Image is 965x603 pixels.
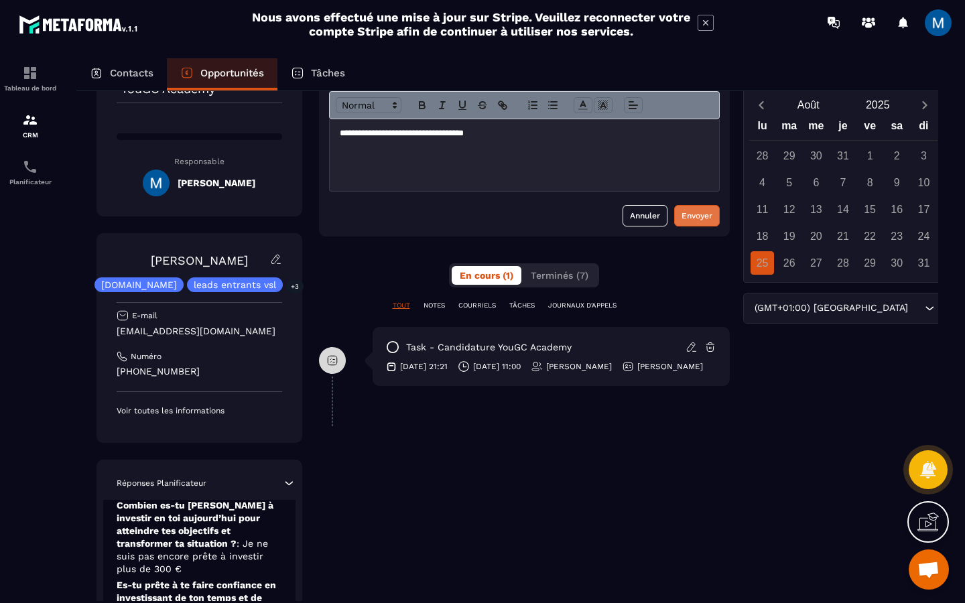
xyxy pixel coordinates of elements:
div: 10 [912,171,936,194]
div: 7 [831,171,854,194]
a: Opportunités [167,58,277,90]
div: 11 [751,198,774,221]
img: logo [19,12,139,36]
div: 23 [885,224,909,248]
div: 8 [858,171,882,194]
div: Envoyer [682,209,712,222]
div: 14 [831,198,854,221]
div: 18 [751,224,774,248]
p: task - Candidature YouGC Academy [406,341,572,354]
div: 28 [751,144,774,167]
p: TOUT [393,301,410,310]
button: Envoyer [674,205,720,226]
div: 12 [777,198,801,221]
div: sa [883,117,910,140]
div: 26 [777,251,801,275]
div: 21 [831,224,854,248]
div: lu [749,117,776,140]
a: Tâches [277,58,359,90]
div: 22 [858,224,882,248]
h5: [PERSON_NAME] [178,178,255,188]
p: [PERSON_NAME] [637,361,703,372]
button: Annuler [623,205,667,226]
div: 31 [912,251,936,275]
div: 29 [777,144,801,167]
span: En cours (1) [460,270,513,281]
p: NOTES [424,301,445,310]
div: 2 [885,144,909,167]
div: 5 [777,171,801,194]
button: Next month [913,96,938,114]
button: Terminés (7) [523,266,596,285]
p: E-mail [132,310,157,321]
span: Terminés (7) [531,270,588,281]
p: [DOMAIN_NAME] [101,280,177,289]
div: 30 [804,144,828,167]
a: formationformationTableau de bord [3,55,57,102]
div: 15 [858,198,882,221]
button: Previous month [749,96,774,114]
div: ma [776,117,803,140]
p: +3 [286,279,304,293]
button: Open years overlay [843,93,913,117]
p: Opportunités [200,67,264,79]
div: 16 [885,198,909,221]
h2: Nous avons effectué une mise à jour sur Stripe. Veuillez reconnecter votre compte Stripe afin de ... [251,10,691,38]
div: 4 [751,171,774,194]
div: 28 [831,251,854,275]
div: 31 [831,144,854,167]
div: 27 [804,251,828,275]
p: JOURNAUX D'APPELS [548,301,617,310]
p: Réponses Planificateur [117,478,206,488]
div: 30 [885,251,909,275]
p: Numéro [131,351,162,362]
img: formation [22,65,38,81]
p: Planificateur [3,178,57,186]
a: Ouvrir le chat [909,549,949,590]
div: 6 [804,171,828,194]
div: me [803,117,830,140]
div: ve [856,117,883,140]
p: COURRIELS [458,301,496,310]
p: CRM [3,131,57,139]
div: Calendar wrapper [749,117,938,275]
p: TÂCHES [509,301,535,310]
span: : Je ne suis pas encore prête à investir plus de 300 € [117,538,268,574]
div: 24 [912,224,936,248]
p: leads entrants vsl [194,280,276,289]
button: Open months overlay [774,93,844,117]
p: Responsable [117,157,282,166]
p: [EMAIL_ADDRESS][DOMAIN_NAME] [117,325,282,338]
p: [DATE] 11:00 [473,361,521,372]
button: En cours (1) [452,266,521,285]
div: 3 [912,144,936,167]
div: 1 [858,144,882,167]
div: Search for option [743,293,944,324]
img: formation [22,112,38,128]
a: [PERSON_NAME] [151,253,248,267]
p: [PHONE_NUMBER] [117,365,282,378]
a: formationformationCRM [3,102,57,149]
div: 20 [804,224,828,248]
div: 29 [858,251,882,275]
div: Calendar days [749,144,938,275]
input: Search for option [911,301,921,316]
p: Voir toutes les informations [117,405,282,416]
p: Contacts [110,67,153,79]
div: 17 [912,198,936,221]
div: 13 [804,198,828,221]
p: Tâches [311,67,345,79]
p: [PERSON_NAME] [546,361,612,372]
p: Combien es-tu [PERSON_NAME] à investir en toi aujourd’hui pour atteindre tes objectifs et transfo... [117,499,282,576]
div: di [910,117,937,140]
img: scheduler [22,159,38,175]
p: [DATE] 21:21 [400,361,448,372]
div: 9 [885,171,909,194]
div: je [830,117,856,140]
div: 19 [777,224,801,248]
p: Tableau de bord [3,84,57,92]
span: (GMT+01:00) [GEOGRAPHIC_DATA] [752,301,911,316]
div: 25 [751,251,774,275]
a: schedulerschedulerPlanificateur [3,149,57,196]
a: Contacts [76,58,167,90]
